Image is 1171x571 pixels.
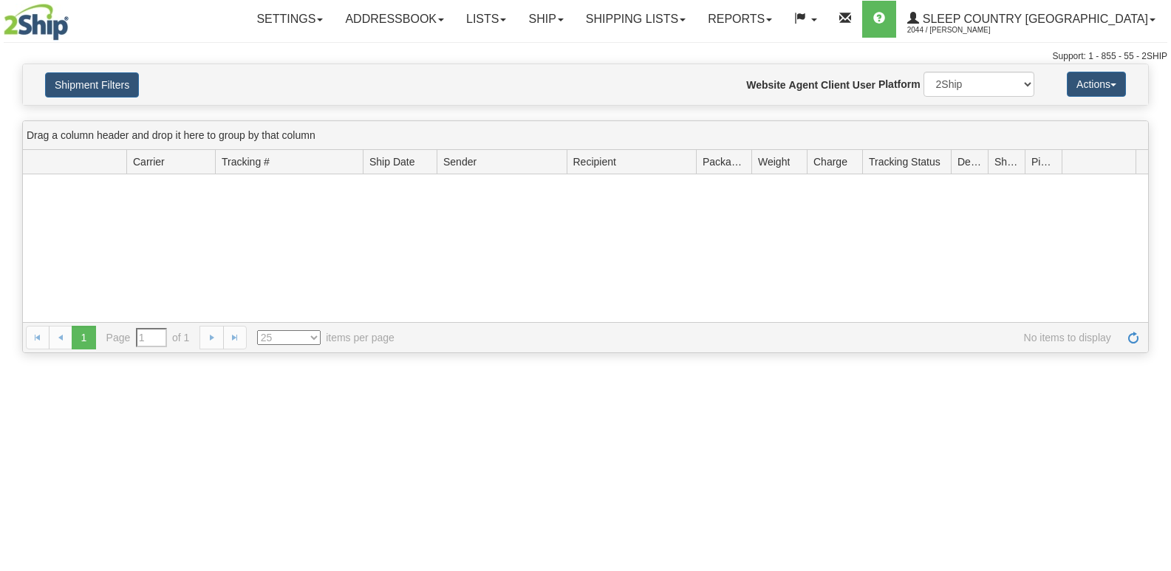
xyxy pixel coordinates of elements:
span: Sender [443,154,477,169]
span: 2044 / [PERSON_NAME] [907,23,1018,38]
a: Reports [697,1,783,38]
span: Pickup Status [1031,154,1056,169]
span: Sleep Country [GEOGRAPHIC_DATA] [919,13,1148,25]
span: Ship Date [369,154,414,169]
a: Lists [455,1,517,38]
label: Website [746,78,785,92]
a: Sleep Country [GEOGRAPHIC_DATA] 2044 / [PERSON_NAME] [896,1,1167,38]
label: Platform [878,77,921,92]
span: Recipient [573,154,616,169]
a: Shipping lists [575,1,697,38]
span: No items to display [415,330,1111,345]
span: Page of 1 [106,328,190,347]
label: Client [821,78,850,92]
span: items per page [257,330,395,345]
img: logo2044.jpg [4,4,69,41]
a: Refresh [1122,326,1145,349]
button: Shipment Filters [45,72,139,98]
label: Agent [789,78,819,92]
button: Actions [1067,72,1126,97]
span: Weight [758,154,790,169]
span: Delivery Status [957,154,982,169]
span: Carrier [133,154,165,169]
span: Tracking # [222,154,270,169]
div: grid grouping header [23,121,1148,150]
label: User [853,78,875,92]
a: Settings [245,1,334,38]
a: Addressbook [334,1,455,38]
span: Tracking Status [869,154,940,169]
span: 1 [72,326,95,349]
span: Charge [813,154,847,169]
a: Ship [517,1,574,38]
div: Support: 1 - 855 - 55 - 2SHIP [4,50,1167,63]
span: Packages [703,154,745,169]
span: Shipment Issues [994,154,1019,169]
